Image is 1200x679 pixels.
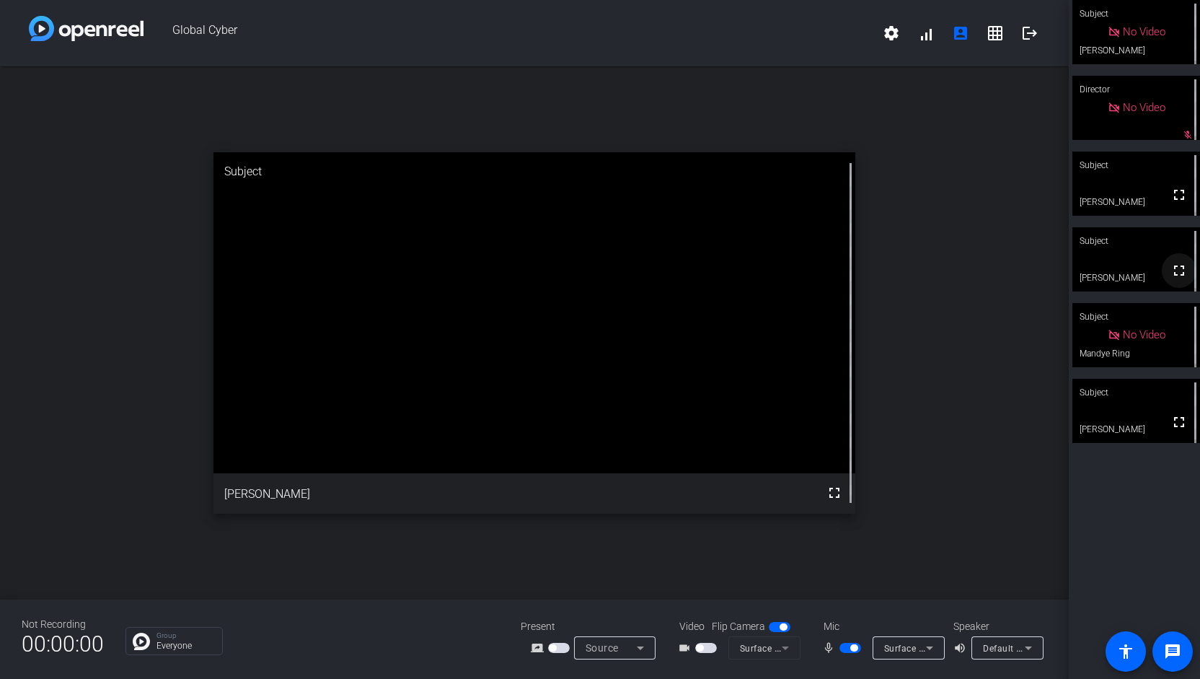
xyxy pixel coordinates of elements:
[1117,643,1134,660] mat-icon: accessibility
[826,484,843,501] mat-icon: fullscreen
[953,639,971,657] mat-icon: volume_up
[1072,303,1200,330] div: Subject
[156,641,215,650] p: Everyone
[1123,25,1165,38] span: No Video
[213,152,855,191] div: Subject
[1123,328,1165,341] span: No Video
[712,619,765,634] span: Flip Camera
[809,619,953,634] div: Mic
[884,642,1148,654] span: Surface Stereo Microphones (2- Surface High Definition Audio)
[22,626,104,662] span: 00:00:00
[531,639,548,657] mat-icon: screen_share_outline
[1072,152,1200,179] div: Subject
[1164,643,1181,660] mat-icon: message
[952,25,969,42] mat-icon: account_box
[1072,379,1200,406] div: Subject
[22,617,104,632] div: Not Recording
[133,633,150,650] img: Chat Icon
[144,16,874,51] span: Global Cyber
[1072,227,1200,255] div: Subject
[679,619,705,634] span: Video
[883,25,900,42] mat-icon: settings
[156,632,215,639] p: Group
[586,642,619,654] span: Source
[987,25,1004,42] mat-icon: grid_on
[521,619,665,634] div: Present
[1170,262,1188,279] mat-icon: fullscreen
[1072,76,1200,103] div: Director
[909,16,943,51] button: signal_cellular_alt
[822,639,839,657] mat-icon: mic_none
[1123,101,1165,114] span: No Video
[678,639,695,657] mat-icon: videocam_outline
[1021,25,1038,42] mat-icon: logout
[953,619,1040,634] div: Speaker
[29,16,144,41] img: white-gradient.svg
[1170,413,1188,431] mat-icon: fullscreen
[1170,186,1188,203] mat-icon: fullscreen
